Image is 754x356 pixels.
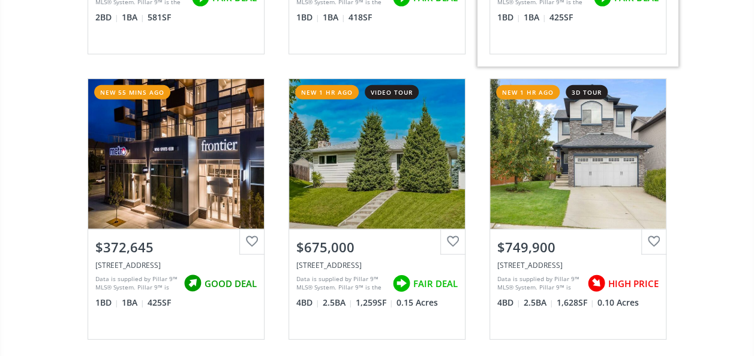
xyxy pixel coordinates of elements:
img: rating icon [584,271,608,295]
span: 2 BD [95,11,119,23]
span: 1,628 SF [557,297,594,309]
div: Data is supplied by Pillar 9™ MLS® System. Pillar 9™ is the owner of the copyright in its MLS® Sy... [497,274,581,292]
img: rating icon [181,271,205,295]
span: 2.5 BA [323,297,353,309]
div: Data is supplied by Pillar 9™ MLS® System. Pillar 9™ is the owner of the copyright in its MLS® Sy... [95,274,178,292]
span: 1 BD [296,11,320,23]
span: 0.10 Acres [597,297,639,309]
div: 99 Sage Valley Park NW, Calgary, AB T3R 0E5 [497,260,659,270]
div: $372,645 [95,238,257,257]
div: 7419 Huntertown Crescent NW, Calgary, AB T2K 4K3 [296,260,458,270]
span: 425 SF [148,297,171,309]
a: new 55 mins ago$372,645[STREET_ADDRESS]Data is supplied by Pillar 9™ MLS® System. Pillar 9™ is th... [76,67,277,352]
span: 1 BA [323,11,346,23]
span: 425 SF [549,11,573,23]
span: 581 SF [148,11,171,23]
a: new 1 hr ago3d tour$749,900[STREET_ADDRESS]Data is supplied by Pillar 9™ MLS® System. Pillar 9™ i... [477,67,678,352]
span: 4 BD [497,297,521,309]
div: $675,000 [296,238,458,257]
span: 4 BD [296,297,320,309]
img: rating icon [389,271,413,295]
span: 1 BA [122,11,145,23]
span: 2.5 BA [524,297,554,309]
span: 0.15 Acres [396,297,438,309]
span: 418 SF [349,11,372,23]
span: 1,259 SF [356,297,393,309]
span: HIGH PRICE [608,277,659,290]
span: FAIR DEAL [413,277,458,290]
div: 110 18A Street NW #530, Calgary, AB T2N 5G5 [95,260,257,270]
div: Data is supplied by Pillar 9™ MLS® System. Pillar 9™ is the owner of the copyright in its MLS® Sy... [296,274,386,292]
a: new 1 hr agovideo tour$675,000[STREET_ADDRESS]Data is supplied by Pillar 9™ MLS® System. Pillar 9... [277,67,477,352]
span: 1 BA [122,297,145,309]
span: 1 BD [95,297,119,309]
span: GOOD DEAL [205,277,257,290]
div: $749,900 [497,238,659,257]
span: 1 BA [524,11,546,23]
span: 1 BD [497,11,521,23]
